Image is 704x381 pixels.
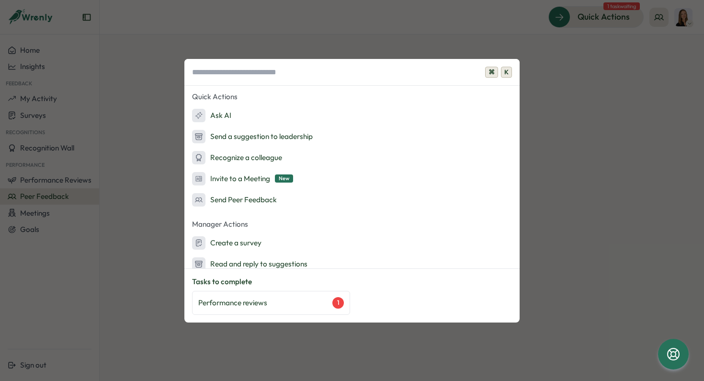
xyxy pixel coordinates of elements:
[198,298,267,308] p: Performance reviews
[501,67,512,78] span: K
[332,297,344,309] div: 1
[184,233,520,253] button: Create a survey
[184,190,520,209] button: Send Peer Feedback
[184,254,520,274] button: Read and reply to suggestions
[184,127,520,146] button: Send a suggestion to leadership
[192,277,512,287] p: Tasks to complete
[192,236,261,250] div: Create a survey
[192,257,307,271] div: Read and reply to suggestions
[192,172,293,185] div: Invite to a Meeting
[184,90,520,104] p: Quick Actions
[275,174,293,183] span: New
[184,169,520,188] button: Invite to a MeetingNew
[192,193,277,207] div: Send Peer Feedback
[184,217,520,231] p: Manager Actions
[184,148,520,167] button: Recognize a colleague
[192,130,313,143] div: Send a suggestion to leadership
[192,109,231,122] div: Ask AI
[485,67,498,78] span: ⌘
[192,151,282,164] div: Recognize a colleague
[184,106,520,125] button: Ask AI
